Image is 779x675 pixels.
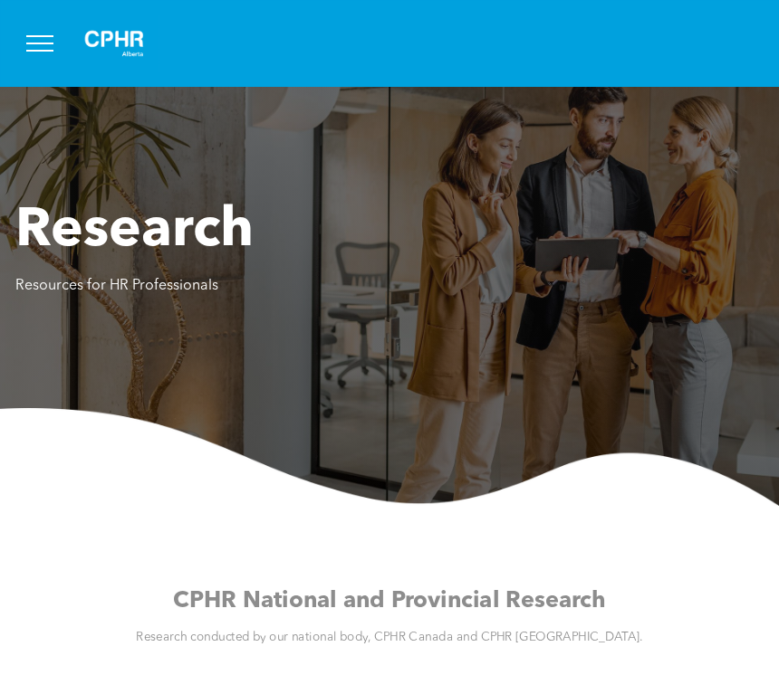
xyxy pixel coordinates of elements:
[15,204,254,259] span: Research
[69,14,159,72] img: A white background with a few lines on it
[16,20,63,67] button: menu
[15,279,218,293] span: Resources for HR Professionals
[173,589,606,612] span: CPHR National and Provincial Research
[136,631,643,642] span: Research conducted by our national body, CPHR Canada and CPHR [GEOGRAPHIC_DATA].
